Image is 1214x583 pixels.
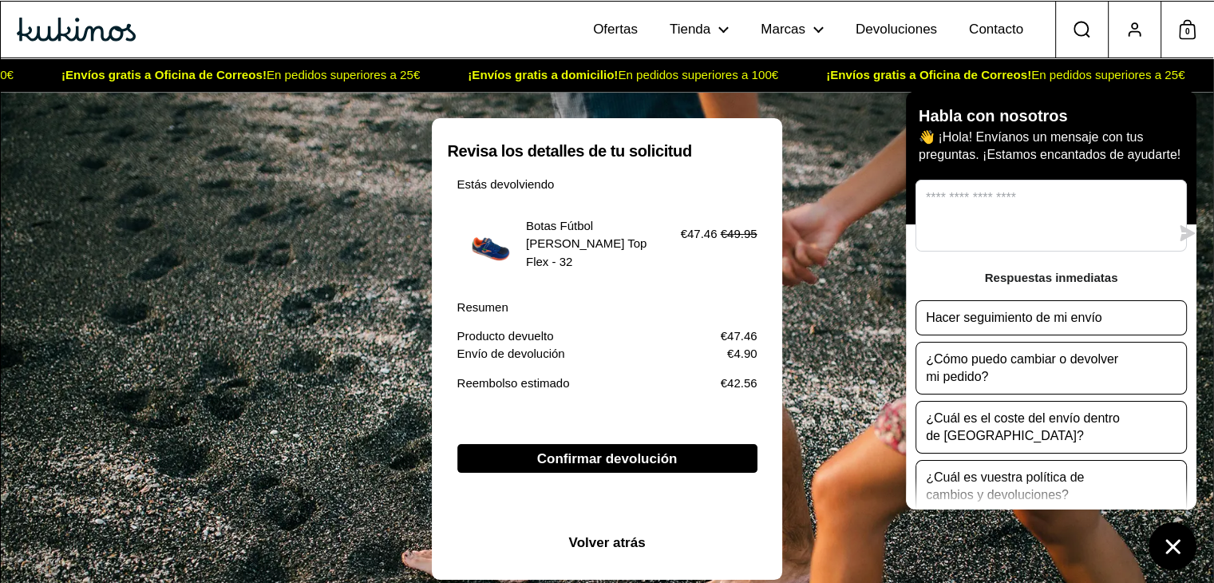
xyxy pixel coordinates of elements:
a: Ofertas [577,7,654,52]
h1: Revisa los detalles de tu solicitud [448,141,767,161]
span: Devoluciones [856,22,937,38]
p: Producto devuelto [457,327,554,346]
strong: ¡Envíos gratis a domicilio! [468,68,618,81]
a: Contacto [953,7,1039,52]
span: En pedidos superiores a 25€ [802,68,1208,82]
p: Botas Fútbol [PERSON_NAME] Top Flex - 32 [526,217,670,272]
span: En pedidos superiores a 100€ [444,68,802,82]
span: En pedidos superiores a 25€ [38,68,444,82]
inbox-online-store-chat: Chat de la tienda online Shopify [901,91,1201,570]
span: Volver atrás [568,529,645,557]
a: Devoluciones [840,7,953,52]
p: €47.46 [721,327,757,346]
span: Tienda [670,22,710,38]
a: Tienda [654,7,745,52]
span: Confirmar devolución [537,445,678,472]
span: Marcas [761,22,805,38]
p: €42.56 [721,375,757,393]
span: Contacto [969,22,1023,38]
strong: ¡Envíos gratis a Oficina de Correos! [826,68,1031,81]
a: Marcas [745,7,840,52]
p: €4.90 [727,345,757,363]
span: 0 [1179,22,1196,42]
strong: ¡Envíos gratis a Oficina de Correos! [61,68,267,81]
button: Volver atrás [552,529,661,557]
button: Confirmar devolución [457,444,757,473]
p: Resumen [457,299,757,317]
img: botas-futbolsala-barefoot-joma-topflex-cut-1_1.webp [457,213,519,275]
p: Envío de devolución [457,345,565,363]
p: Estás devolviendo [457,176,757,194]
p: Reembolso estimado [457,375,570,393]
p: €47.46 [677,225,757,244]
span: Ofertas [593,22,638,38]
strike: €49.95 [721,227,757,240]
